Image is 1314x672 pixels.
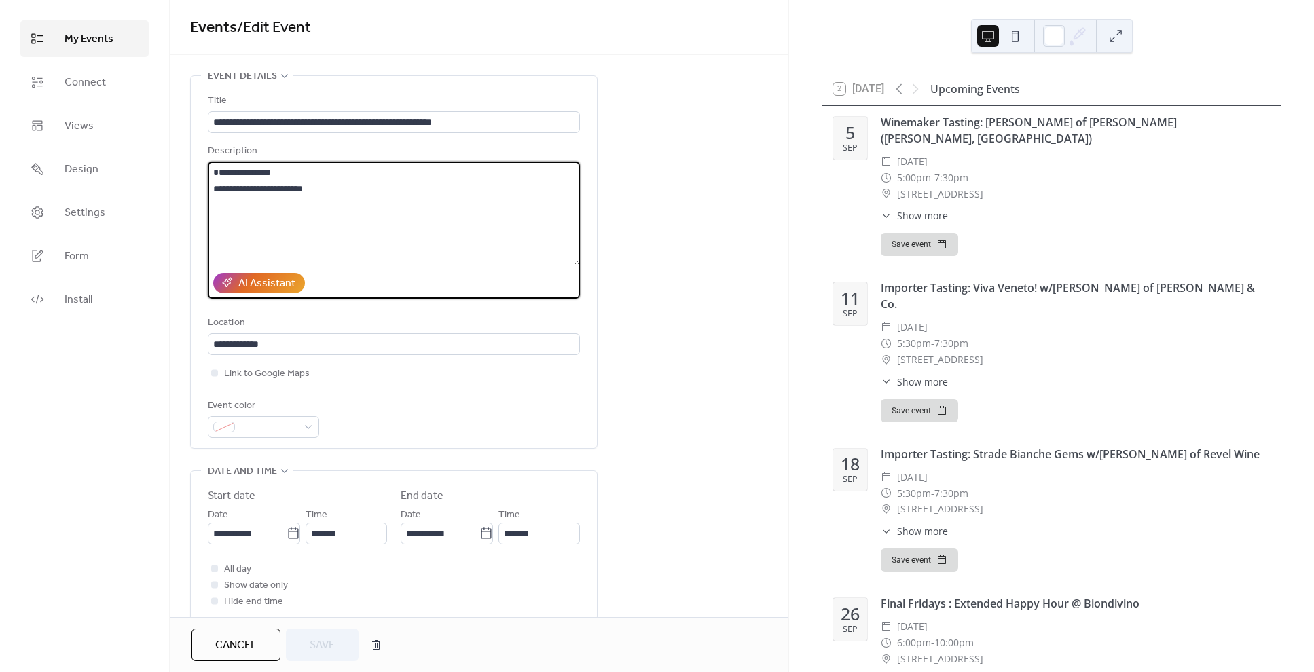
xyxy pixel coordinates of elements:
[881,352,892,368] div: ​
[881,375,892,389] div: ​
[208,464,277,480] span: Date and time
[881,651,892,667] div: ​
[881,399,958,422] button: Save event
[930,81,1020,97] div: Upcoming Events
[881,446,1270,462] div: Importer Tasting: Strade Bianche Gems w/[PERSON_NAME] of Revel Wine
[897,501,983,517] span: [STREET_ADDRESS]
[897,618,928,635] span: [DATE]
[881,548,958,572] button: Save event
[897,651,983,667] span: [STREET_ADDRESS]
[881,469,892,485] div: ​
[237,13,311,43] span: / Edit Event
[208,69,277,85] span: Event details
[843,625,858,634] div: Sep
[20,107,149,144] a: Views
[65,248,89,265] span: Form
[20,64,149,100] a: Connect
[65,75,106,91] span: Connect
[897,485,931,502] span: 5:30pm
[881,524,892,538] div: ​
[934,170,968,186] span: 7:30pm
[881,280,1270,312] div: Importer Tasting: Viva Veneto! w/[PERSON_NAME] of [PERSON_NAME] & Co.
[401,488,443,504] div: End date
[213,273,305,293] button: AI Assistant
[208,507,228,523] span: Date
[881,208,948,223] button: ​Show more
[881,208,892,223] div: ​
[841,290,860,307] div: 11
[65,118,94,134] span: Views
[897,524,948,538] span: Show more
[881,319,892,335] div: ​
[934,485,968,502] span: 7:30pm
[931,635,934,651] span: -
[208,143,577,160] div: Description
[897,635,931,651] span: 6:00pm
[208,315,577,331] div: Location
[238,276,295,292] div: AI Assistant
[881,501,892,517] div: ​
[881,114,1270,147] div: Winemaker Tasting: [PERSON_NAME] of [PERSON_NAME] ([PERSON_NAME], [GEOGRAPHIC_DATA])
[208,93,577,109] div: Title
[931,170,934,186] span: -
[65,205,105,221] span: Settings
[881,618,892,635] div: ​
[881,153,892,170] div: ​
[934,335,968,352] span: 7:30pm
[224,561,251,578] span: All day
[881,524,948,538] button: ​Show more
[224,578,288,594] span: Show date only
[208,488,255,504] div: Start date
[897,375,948,389] span: Show more
[881,335,892,352] div: ​
[498,507,520,523] span: Time
[897,335,931,352] span: 5:30pm
[841,455,860,472] div: 18
[845,124,855,141] div: 5
[841,605,860,622] div: 26
[881,635,892,651] div: ​
[20,194,149,231] a: Settings
[897,319,928,335] span: [DATE]
[881,375,948,389] button: ​Show more
[191,629,280,661] button: Cancel
[65,31,113,48] span: My Events
[65,162,98,178] span: Design
[897,352,983,368] span: [STREET_ADDRESS]
[897,170,931,186] span: 5:00pm
[401,507,421,523] span: Date
[881,595,1270,612] div: Final Fridays : Extended Happy Hour @ Biondivino
[20,151,149,187] a: Design
[306,507,327,523] span: Time
[224,366,310,382] span: Link to Google Maps
[208,398,316,414] div: Event color
[897,153,928,170] span: [DATE]
[224,594,283,610] span: Hide end time
[843,475,858,484] div: Sep
[190,13,237,43] a: Events
[931,485,934,502] span: -
[20,238,149,274] a: Form
[20,20,149,57] a: My Events
[897,469,928,485] span: [DATE]
[215,637,257,654] span: Cancel
[881,170,892,186] div: ​
[843,144,858,153] div: Sep
[843,310,858,318] div: Sep
[934,635,974,651] span: 10:00pm
[897,208,948,223] span: Show more
[65,292,92,308] span: Install
[20,281,149,318] a: Install
[881,233,958,256] button: Save event
[931,335,934,352] span: -
[897,186,983,202] span: [STREET_ADDRESS]
[881,186,892,202] div: ​
[881,485,892,502] div: ​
